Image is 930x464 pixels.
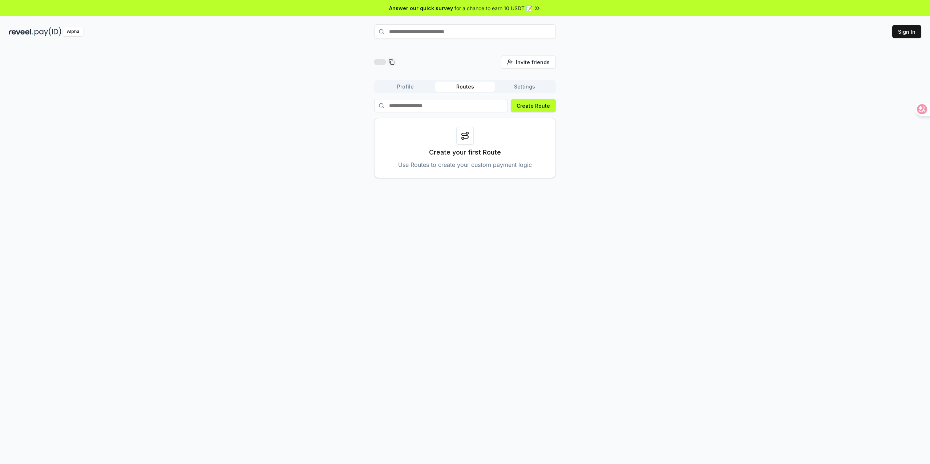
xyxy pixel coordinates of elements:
[501,56,556,69] button: Invite friends
[429,147,501,157] p: Create your first Route
[9,27,33,36] img: reveel_dark
[398,160,532,169] p: Use Routes to create your custom payment logic
[516,58,550,66] span: Invite friends
[892,25,921,38] button: Sign In
[454,4,532,12] span: for a chance to earn 10 USDT 📝
[435,82,495,92] button: Routes
[376,82,435,92] button: Profile
[495,82,554,92] button: Settings
[35,27,61,36] img: pay_id
[511,99,556,112] button: Create Route
[389,4,453,12] span: Answer our quick survey
[63,27,83,36] div: Alpha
